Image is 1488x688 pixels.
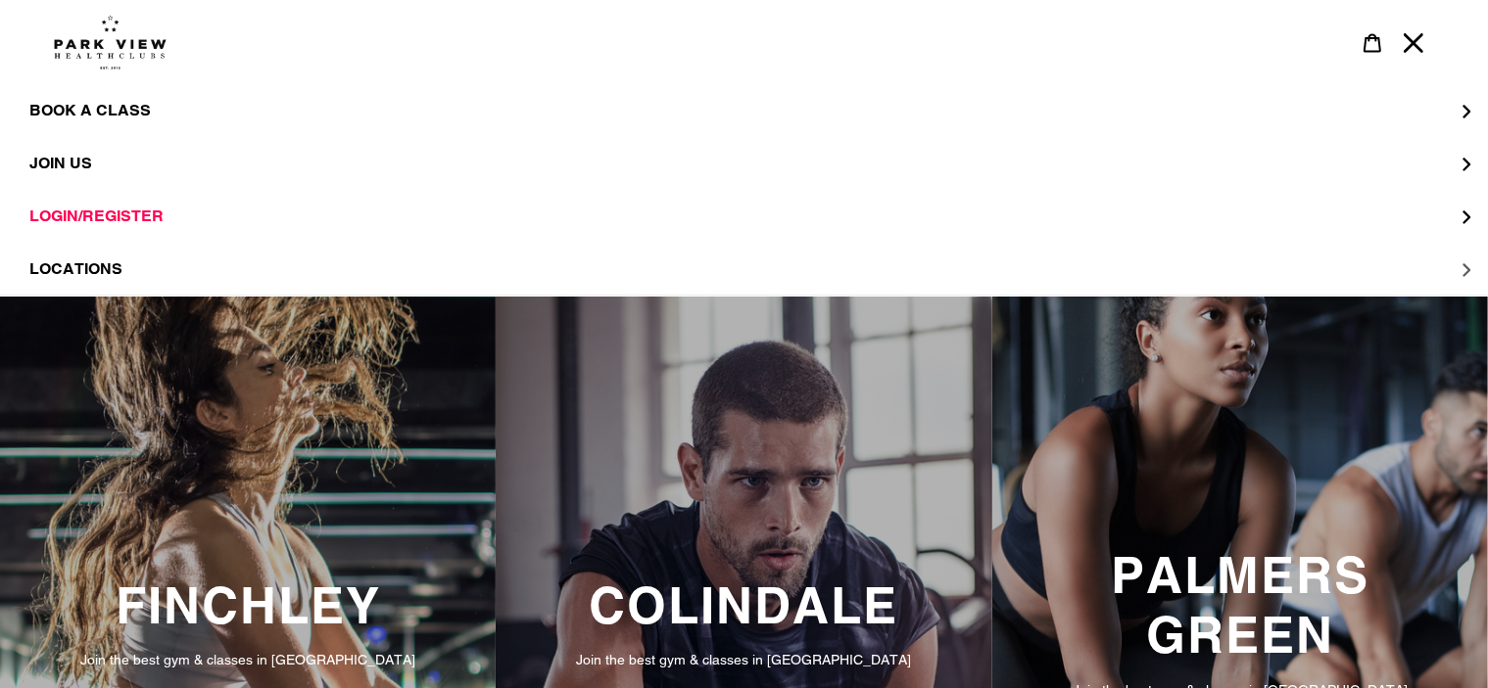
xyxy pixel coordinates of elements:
span: LOCATIONS [29,259,122,279]
h3: PALMERS GREEN [1012,545,1468,665]
h3: FINCHLEY [20,575,476,635]
img: Park view health clubs is a gym near you. [54,15,167,69]
p: Join the best gym & classes in [GEOGRAPHIC_DATA] [20,649,476,670]
span: LOGIN/REGISTER [29,206,164,226]
button: Menu [1393,22,1434,64]
span: JOIN US [29,154,92,173]
h3: COLINDALE [515,575,972,635]
span: BOOK A CLASS [29,101,151,120]
p: Join the best gym & classes in [GEOGRAPHIC_DATA] [515,649,972,670]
